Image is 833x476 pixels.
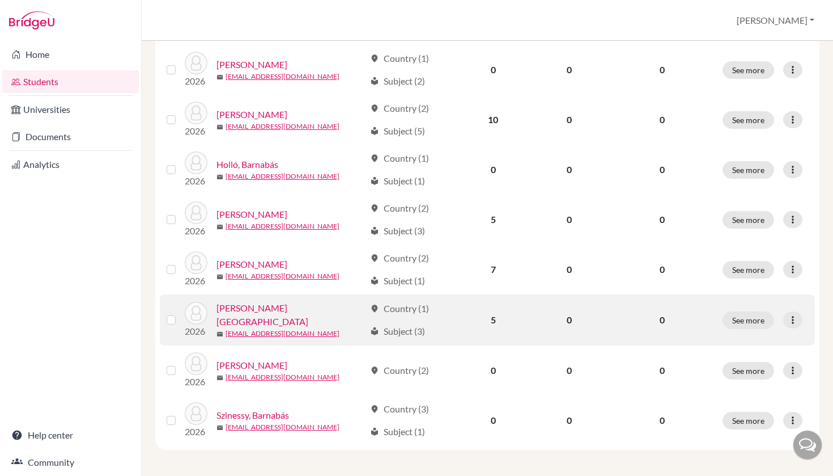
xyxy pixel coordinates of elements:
[530,145,609,195] td: 0
[370,304,379,313] span: location_on
[370,74,425,88] div: Subject (2)
[2,70,139,93] a: Students
[216,301,365,328] a: [PERSON_NAME][GEOGRAPHIC_DATA]
[185,251,207,274] img: Kosztolányi, Niki
[370,364,429,377] div: Country (2)
[2,424,139,446] a: Help center
[216,58,287,71] a: [PERSON_NAME]
[370,124,425,138] div: Subject (5)
[185,302,207,325] img: Péterffy, Dóra
[615,364,709,377] p: 0
[370,102,429,115] div: Country (2)
[722,111,774,129] button: See more
[370,302,429,315] div: Country (1)
[530,346,609,395] td: 0
[185,224,207,238] p: 2026
[615,263,709,276] p: 0
[185,74,207,88] p: 2026
[2,98,139,121] a: Universities
[9,11,54,30] img: Bridge-U
[722,161,774,179] button: See more
[185,201,207,224] img: Kemecsei, Aron
[185,352,207,375] img: Szabó-Szentgyörgyi, Péter
[216,124,223,130] span: mail
[456,346,530,395] td: 0
[530,245,609,294] td: 0
[370,254,379,263] span: location_on
[2,153,139,176] a: Analytics
[456,95,530,145] td: 10
[185,274,207,288] p: 2026
[722,412,774,429] button: See more
[370,54,379,63] span: location_on
[615,163,709,176] p: 0
[216,224,223,230] span: mail
[370,327,379,336] span: local_library
[456,294,530,346] td: 5
[185,52,207,74] img: Domonkos, Luca
[456,195,530,245] td: 5
[370,204,379,213] span: location_on
[456,395,530,445] td: 0
[370,402,429,416] div: Country (3)
[456,245,530,294] td: 7
[370,251,429,265] div: Country (2)
[530,294,609,346] td: 0
[370,176,379,186] span: local_library
[722,261,774,279] button: See more
[530,45,609,95] td: 0
[370,174,425,188] div: Subject (1)
[216,158,278,171] a: Holló, Barnabás
[370,154,379,163] span: location_on
[226,271,339,281] a: [EMAIL_ADDRESS][DOMAIN_NAME]
[26,8,49,18] span: Help
[370,201,429,215] div: Country (2)
[615,414,709,427] p: 0
[185,375,207,389] p: 2026
[615,113,709,127] p: 0
[185,102,207,124] img: Háry, Laura
[216,331,223,338] span: mail
[456,145,530,195] td: 0
[226,422,339,432] a: [EMAIL_ADDRESS][DOMAIN_NAME]
[226,328,339,339] a: [EMAIL_ADDRESS][DOMAIN_NAME]
[722,311,774,329] button: See more
[370,77,379,86] span: local_library
[722,362,774,380] button: See more
[615,63,709,77] p: 0
[185,151,207,174] img: Holló, Barnabás
[370,274,425,288] div: Subject (1)
[370,151,429,165] div: Country (1)
[216,359,287,372] a: [PERSON_NAME]
[370,405,379,414] span: location_on
[226,121,339,132] a: [EMAIL_ADDRESS][DOMAIN_NAME]
[370,226,379,235] span: local_library
[185,402,207,425] img: Szinessy, Barnabás
[185,174,207,188] p: 2026
[216,174,223,180] span: mail
[370,276,379,285] span: local_library
[185,425,207,439] p: 2026
[216,374,223,381] span: mail
[216,108,287,121] a: [PERSON_NAME]
[530,195,609,245] td: 0
[2,451,139,474] a: Community
[216,408,289,422] a: Szinessy, Barnabás
[456,45,530,95] td: 0
[226,71,339,82] a: [EMAIL_ADDRESS][DOMAIN_NAME]
[226,372,339,382] a: [EMAIL_ADDRESS][DOMAIN_NAME]
[370,127,379,136] span: local_library
[732,10,819,31] button: [PERSON_NAME]
[615,213,709,226] p: 0
[370,325,425,338] div: Subject (3)
[2,43,139,66] a: Home
[216,74,223,81] span: mail
[530,95,609,145] td: 0
[370,425,425,439] div: Subject (1)
[216,208,287,221] a: [PERSON_NAME]
[2,125,139,148] a: Documents
[216,424,223,431] span: mail
[370,104,379,113] span: location_on
[185,325,207,338] p: 2026
[216,258,287,271] a: [PERSON_NAME]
